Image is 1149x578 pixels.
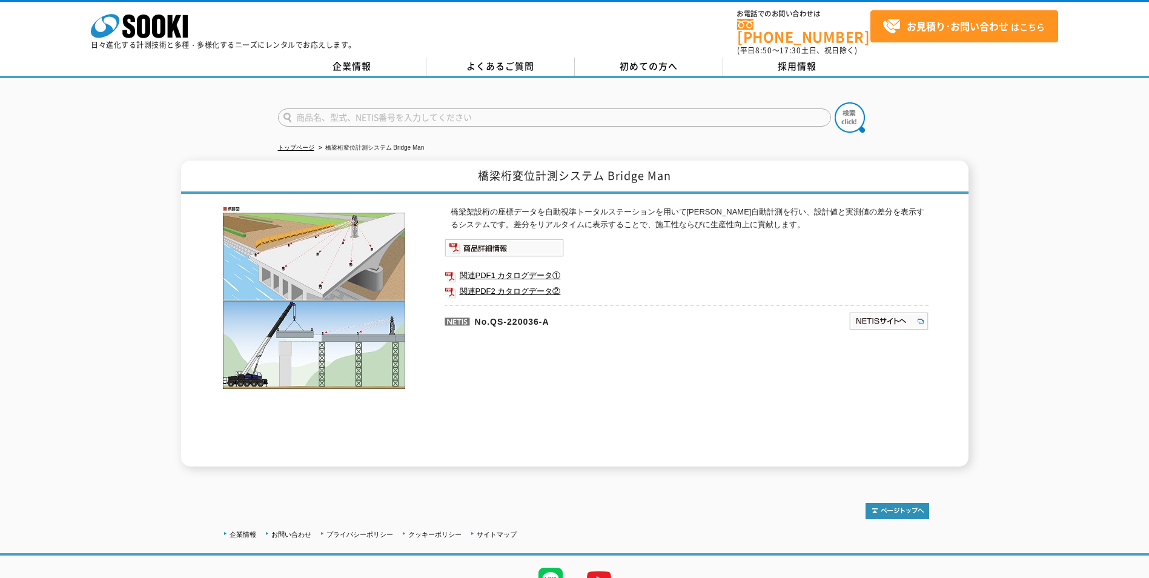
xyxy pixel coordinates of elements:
a: 商品詳細情報システム [445,246,564,255]
a: 企業情報 [278,58,426,76]
img: 橋梁桁変位計測システム Bridge Man [220,206,408,390]
a: 初めての方へ [575,58,723,76]
p: 橋梁架設桁の座標データを自動視準トータルステーションを用いて[PERSON_NAME]自動計測を行い、設計値と実測値の差分を表示するシステムです。差分をリアルタイムに表示することで、施工性ならび... [451,206,929,231]
li: 橋梁桁変位計測システム Bridge Man [316,142,425,154]
a: プライバシーポリシー [326,531,393,538]
a: 関連PDF1 カタログデータ① [445,268,929,284]
a: トップページ [278,144,314,151]
a: クッキーポリシー [408,531,462,538]
span: 8:50 [755,45,772,56]
a: お見積り･お問い合わせはこちら [870,10,1058,42]
a: 企業情報 [230,531,256,538]
img: btn_search.png [835,102,865,133]
img: NETISサイトへ [849,311,929,331]
a: サイトマップ [477,531,517,538]
a: [PHONE_NUMBER] [737,19,870,44]
span: お電話でのお問い合わせは [737,10,870,18]
strong: お見積り･お問い合わせ [907,19,1008,33]
h1: 橋梁桁変位計測システム Bridge Man [181,161,969,194]
span: はこちら [882,18,1045,36]
span: (平日 ～ 土日、祝日除く) [737,45,857,56]
img: トップページへ [866,503,929,519]
a: よくあるご質問 [426,58,575,76]
input: 商品名、型式、NETIS番号を入力してください [278,108,831,127]
span: 初めての方へ [620,59,678,73]
a: お問い合わせ [271,531,311,538]
p: No.QS-220036-A [445,305,732,334]
a: 採用情報 [723,58,872,76]
span: 17:30 [780,45,801,56]
p: 日々進化する計測技術と多種・多様化するニーズにレンタルでお応えします。 [91,41,356,48]
a: 関連PDF2 カタログデータ② [445,284,929,299]
img: 商品詳細情報システム [445,239,564,257]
